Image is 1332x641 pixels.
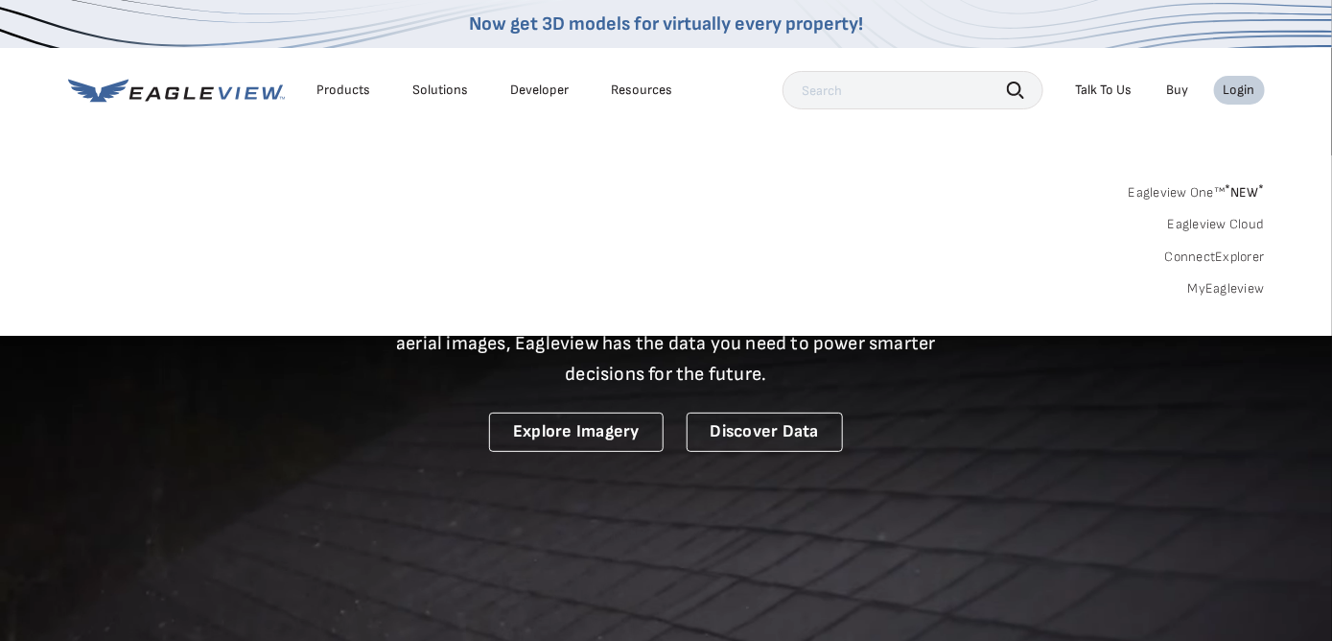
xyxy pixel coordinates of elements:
[1076,82,1133,99] div: Talk To Us
[511,82,570,99] a: Developer
[489,413,664,452] a: Explore Imagery
[783,71,1043,109] input: Search
[373,297,960,390] p: A new era starts here. Built on more than 3.5 billion high-resolution aerial images, Eagleview ha...
[687,413,843,452] a: Discover Data
[1224,82,1255,99] div: Login
[1165,249,1265,266] a: ConnectExplorer
[1188,280,1265,297] a: MyEagleview
[317,82,371,99] div: Products
[1129,178,1265,201] a: Eagleview One™*NEW*
[1168,216,1265,233] a: Eagleview Cloud
[612,82,673,99] div: Resources
[1167,82,1189,99] a: Buy
[469,12,863,36] a: Now get 3D models for virtually every property!
[1225,184,1264,201] span: NEW
[413,82,469,99] div: Solutions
